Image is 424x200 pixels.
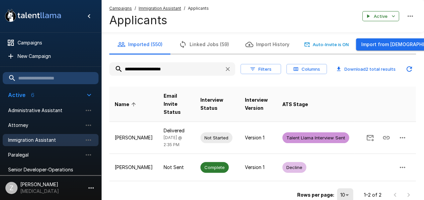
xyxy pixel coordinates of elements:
[115,134,153,141] p: [PERSON_NAME]
[139,6,181,11] u: Immigration Assistant
[297,192,334,198] p: Rows per page:
[164,92,190,116] span: Email Invite Status
[303,39,350,50] button: Auto-Invite is ON
[184,5,185,12] span: /
[282,164,306,171] span: Decline
[164,135,182,147] span: [DATE] @ 2:35 PM
[164,164,190,171] p: Not Sent
[188,5,209,12] span: Applicants
[286,64,327,74] button: Columns
[241,64,281,74] button: Filters
[171,35,237,54] button: Linked Jobs (59)
[402,62,416,76] button: Updated Today - 2:52 PM
[115,100,138,108] span: Name
[200,135,232,141] span: Not Started
[245,134,272,141] p: Version 1
[135,5,136,12] span: /
[282,100,308,108] span: ATS Stage
[332,64,400,74] button: Download2 total results
[282,135,349,141] span: Talent Llama Interview Sent
[115,164,153,171] p: [PERSON_NAME]
[245,96,272,112] span: Interview Version
[364,192,381,198] p: 1–2 of 2
[362,11,399,22] button: Active
[378,134,394,140] span: Copy Interview Link
[237,35,298,54] button: Import History
[362,134,378,140] span: Send Invitation
[109,35,171,54] button: Imported (550)
[109,13,209,27] h4: Applicants
[200,96,234,112] span: Interview Status
[245,164,272,171] p: Version 1
[200,164,229,171] span: Complete
[164,127,190,134] p: Delivered
[109,6,132,11] u: Campaigns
